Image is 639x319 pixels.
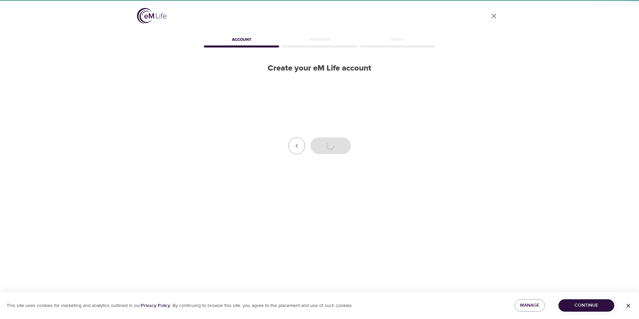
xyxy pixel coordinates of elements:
[486,8,502,24] a: close
[515,299,545,312] button: Manage
[141,303,170,309] a: Privacy Policy
[564,301,609,310] span: Continue
[137,8,166,24] img: logo
[520,301,539,310] span: Manage
[203,64,436,73] h2: Create your eM Life account
[558,299,614,312] button: Continue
